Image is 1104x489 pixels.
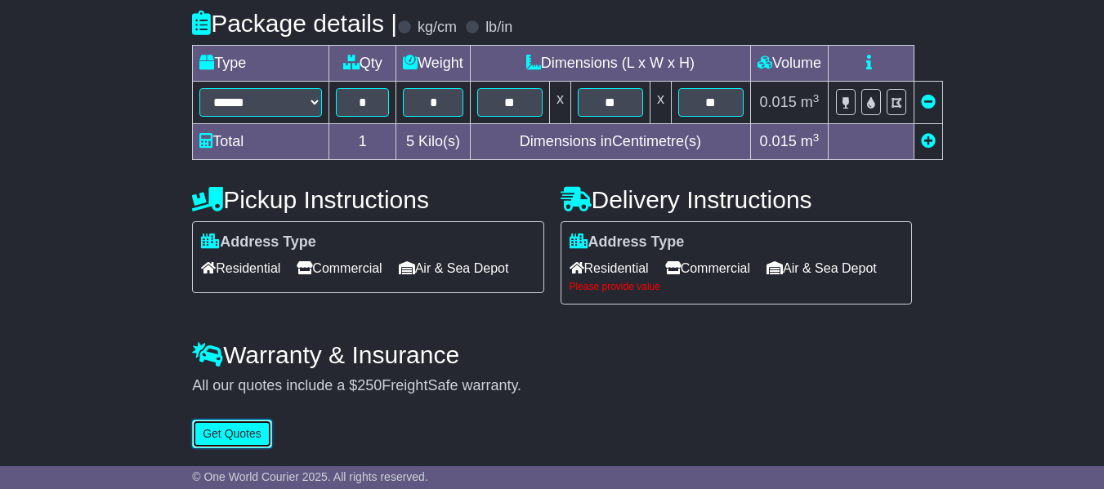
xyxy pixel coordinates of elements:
span: 0.015 [760,133,797,149]
span: Commercial [665,256,750,281]
span: Residential [201,256,280,281]
label: lb/in [485,19,512,37]
td: Qty [329,46,396,82]
td: x [650,82,671,124]
td: Total [193,124,329,160]
td: 1 [329,124,396,160]
div: Please provide value [570,281,903,292]
td: Volume [750,46,828,82]
td: Dimensions in Centimetre(s) [470,124,750,160]
span: Commercial [297,256,382,281]
span: Air & Sea Depot [399,256,509,281]
sup: 3 [813,131,820,144]
label: kg/cm [418,19,457,37]
h4: Delivery Instructions [561,186,912,213]
span: m [801,94,820,110]
h4: Package details | [192,10,397,37]
td: Kilo(s) [396,124,471,160]
td: Dimensions (L x W x H) [470,46,750,82]
div: All our quotes include a $ FreightSafe warranty. [192,377,912,395]
h4: Pickup Instructions [192,186,543,213]
button: Get Quotes [192,420,272,448]
span: 0.015 [760,94,797,110]
h4: Warranty & Insurance [192,341,912,368]
span: 250 [357,377,382,393]
label: Address Type [201,233,316,251]
a: Remove this item [921,94,936,110]
span: Residential [570,256,649,281]
span: m [801,133,820,149]
td: x [549,82,570,124]
span: © One World Courier 2025. All rights reserved. [192,470,428,483]
td: Type [193,46,329,82]
a: Add new item [921,133,936,149]
label: Address Type [570,233,685,251]
span: 5 [406,133,414,149]
span: Air & Sea Depot [767,256,877,281]
sup: 3 [813,92,820,104]
td: Weight [396,46,471,82]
